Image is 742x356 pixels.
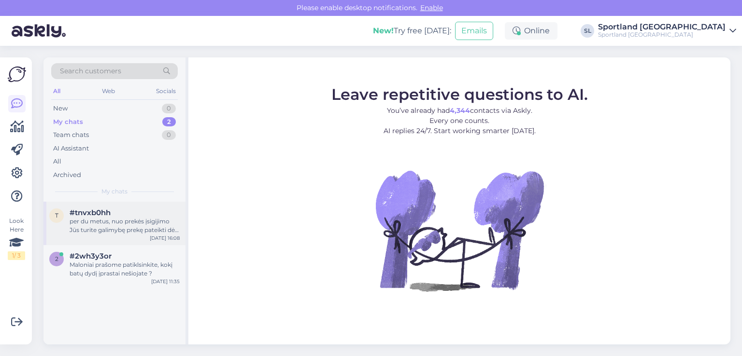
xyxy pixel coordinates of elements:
span: Leave repetitive questions to AI. [331,84,588,103]
div: My chats [53,117,83,127]
b: 4,344 [450,106,470,114]
div: [DATE] 16:08 [150,234,180,242]
div: Look Here [8,217,25,260]
div: Try free [DATE]: [373,25,451,37]
div: Web [100,85,117,97]
div: Sportland [GEOGRAPHIC_DATA] [598,23,726,31]
span: Search customers [60,66,121,76]
div: Archived [53,170,81,180]
span: #tnvxb0hh [70,208,111,217]
div: 0 [162,130,176,140]
b: New! [373,26,394,35]
p: You’ve already had contacts via Askly. Every one counts. AI replies 24/7. Start working smarter [... [331,105,588,136]
div: per du metus, nuo prekės įsigijimo Jūs turite galimybę prekę pateikti dėl galimo gamyklinio broko... [70,217,180,234]
a: Sportland [GEOGRAPHIC_DATA]Sportland [GEOGRAPHIC_DATA] [598,23,736,39]
div: 2 [162,117,176,127]
div: New [53,104,68,113]
div: SL [581,24,594,38]
span: Enable [417,3,446,12]
span: t [55,212,58,219]
div: Socials [154,85,178,97]
div: 1 / 3 [8,251,25,260]
div: Team chats [53,130,89,140]
button: Emails [455,22,493,40]
span: My chats [101,187,128,196]
img: Askly Logo [8,65,26,83]
div: AI Assistant [53,144,89,153]
div: 0 [162,104,176,113]
div: Online [505,22,557,40]
img: No Chat active [372,143,546,317]
div: All [51,85,62,97]
div: Maloniai prašome patiklsinkite, kokį batų dydį įprastai nešiojate ? [70,260,180,278]
div: All [53,157,61,166]
div: Sportland [GEOGRAPHIC_DATA] [598,31,726,39]
div: [DATE] 11:35 [151,278,180,285]
span: #2wh3y3or [70,252,112,260]
span: 2 [55,255,58,262]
